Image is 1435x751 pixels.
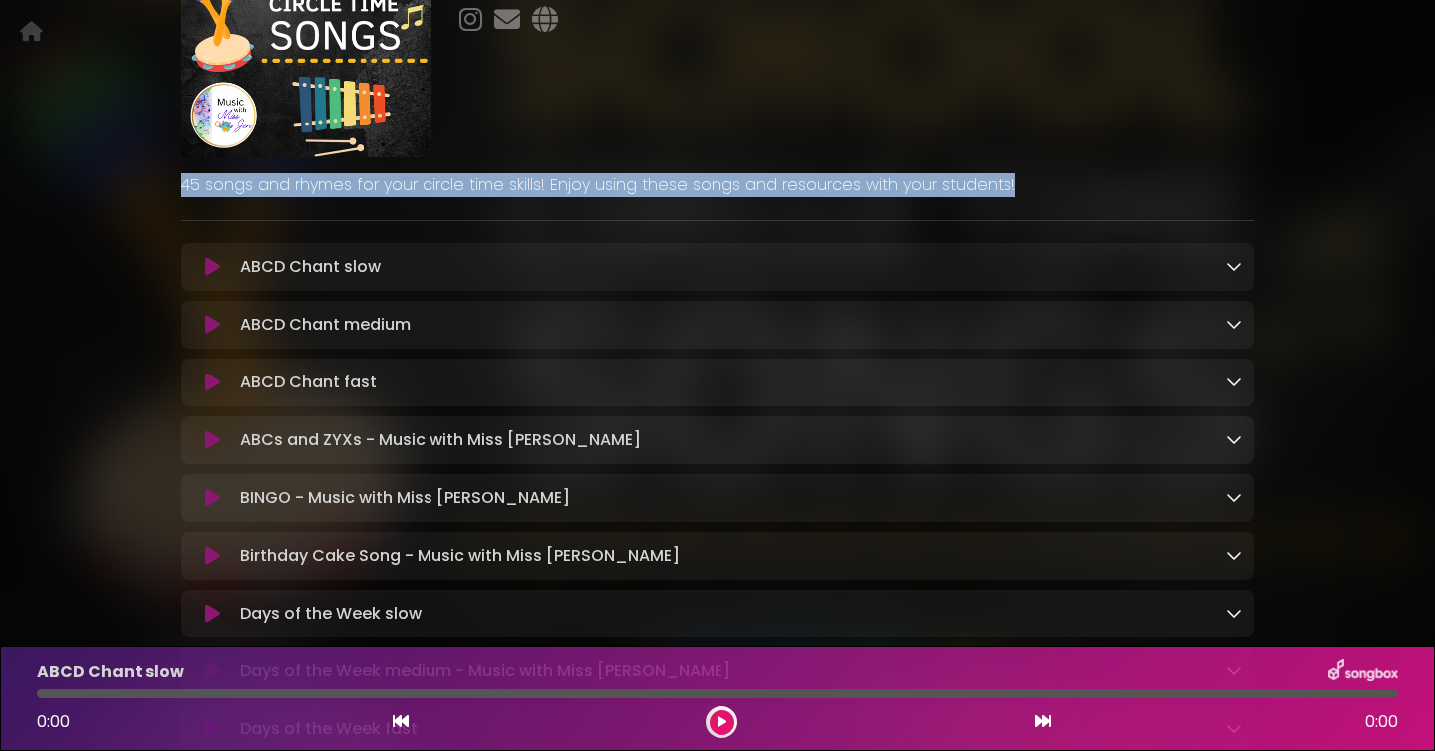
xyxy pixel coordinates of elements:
[37,710,70,733] span: 0:00
[240,602,422,626] p: Days of the Week slow
[37,660,184,684] p: ABCD Chant slow
[240,544,680,568] p: Birthday Cake Song - Music with Miss [PERSON_NAME]
[240,255,381,279] p: ABCD Chant slow
[240,313,411,337] p: ABCD Chant medium
[240,371,377,394] p: ABCD Chant fast
[1365,710,1398,734] span: 0:00
[1328,659,1398,685] img: songbox-logo-white.png
[240,486,570,510] p: BINGO - Music with Miss [PERSON_NAME]
[181,173,1254,197] p: 45 songs and rhymes for your circle time skills! Enjoy using these songs and resources with your ...
[240,428,641,452] p: ABCs and ZYXs - Music with Miss [PERSON_NAME]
